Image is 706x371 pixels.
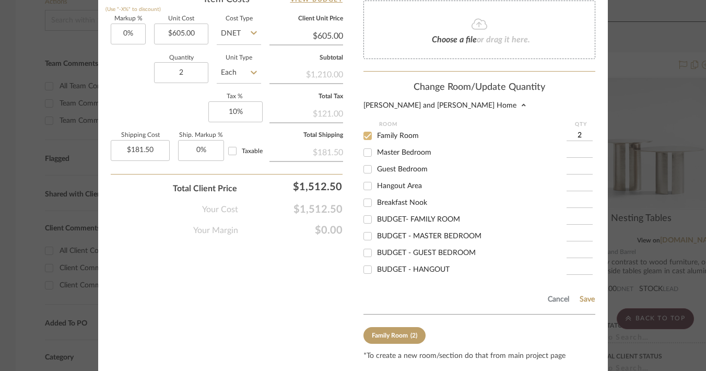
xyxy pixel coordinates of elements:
label: Unit Cost [154,16,208,21]
div: $1,512.50 [242,176,347,197]
div: (2) [410,332,417,339]
span: BUDGET - MASTER BEDROOM [377,233,481,240]
label: Total Shipping [269,133,343,138]
span: Hangout Area [377,182,422,190]
label: Total Tax [269,94,343,99]
span: BUDGET - GUEST BEDROOM [377,249,476,257]
button: Save [579,295,595,304]
span: Breakfast Nook [377,199,427,206]
span: Family Room [377,132,419,140]
label: Subtotal [269,55,343,61]
span: BUDGET - HANGOUT [377,266,450,273]
div: QTY [567,122,595,127]
span: Your Cost [202,203,238,216]
span: Taxable [242,148,263,154]
label: Client Unit Price [269,16,343,21]
label: Quantity [154,55,208,61]
div: Room [379,122,567,127]
div: $121.00 [269,103,343,122]
span: or drag it here. [477,36,530,44]
label: Markup % [111,16,146,21]
span: $1,512.50 [238,203,343,216]
span: $0.00 [238,224,343,237]
span: BUDGET- FAMILY ROOM [377,216,460,223]
span: Choose a file [432,36,477,44]
div: *To create a new room/section do that from main project page [363,352,595,361]
div: $1,210.00 [269,64,343,83]
span: Master Bedroom [377,149,431,156]
label: Unit Type [217,55,261,61]
button: Cancel [547,295,570,304]
label: Ship. Markup % [178,133,224,138]
span: Your Margin [193,224,238,237]
div: Family Room [372,332,408,339]
span: Guest Bedroom [377,166,428,173]
div: Change Room/Update Quantity [363,82,595,94]
div: [PERSON_NAME] and [PERSON_NAME] Home [363,102,516,109]
label: Cost Type [217,16,261,21]
label: Shipping Cost [111,133,170,138]
span: Total Client Price [173,182,237,195]
label: Tax % [208,94,261,99]
div: $181.50 [269,142,343,161]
